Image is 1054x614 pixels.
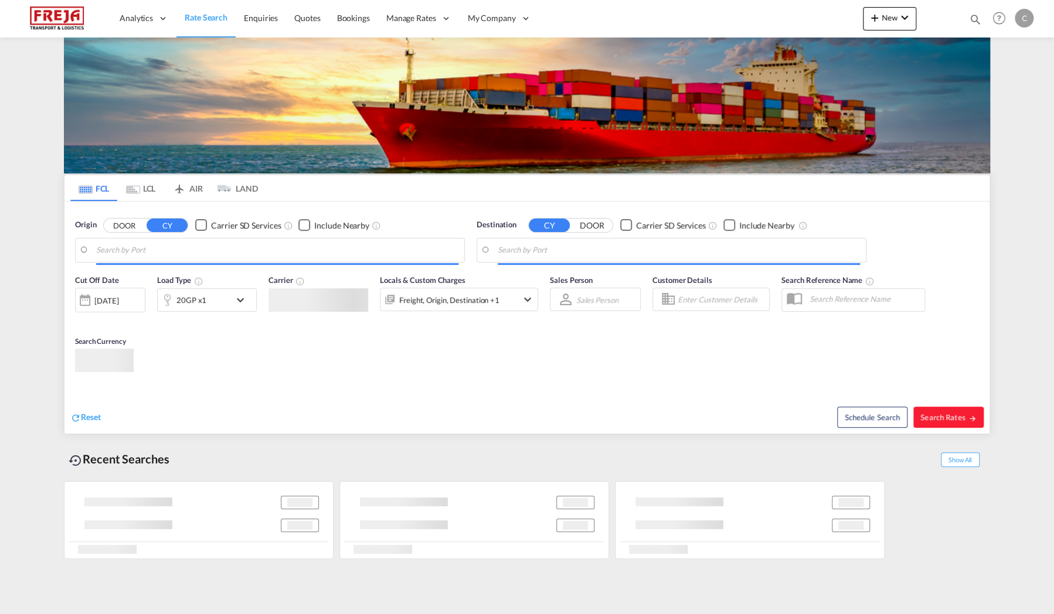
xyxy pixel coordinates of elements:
md-datepicker: Select [75,311,84,327]
button: icon-plus 400-fgNewicon-chevron-down [863,7,916,30]
md-icon: icon-refresh [70,412,81,423]
span: Search Reference Name [781,275,875,285]
div: 20GP x1 [176,292,206,308]
span: Cut Off Date [75,275,119,285]
md-tab-item: FCL [70,175,117,201]
span: Manage Rates [386,12,436,24]
div: Carrier SD Services [636,220,706,231]
div: Include Nearby [314,220,369,231]
span: Rate Search [185,12,227,22]
div: 20GP x1icon-chevron-down [157,288,257,312]
md-checkbox: Checkbox No Ink [195,219,281,231]
span: Search Currency [75,337,126,346]
md-icon: icon-plus 400-fg [868,11,882,25]
md-tab-item: LCL [117,175,164,201]
span: Search Rates [920,412,977,422]
img: 586607c025bf11f083711d99603023e7.png [18,5,97,32]
md-checkbox: Checkbox No Ink [298,219,369,231]
md-icon: icon-chevron-down [897,11,912,25]
div: [DATE] [75,288,145,312]
md-icon: Unchecked: Search for CY (Container Yard) services for all selected carriers.Checked : Search for... [708,221,718,230]
div: [DATE] [94,295,118,306]
div: Help [989,8,1015,29]
md-select: Sales Person [575,291,620,308]
span: Help [989,8,1009,28]
md-icon: icon-information-outline [194,277,203,286]
span: Destination [477,219,516,231]
span: Analytics [120,12,153,24]
img: LCL+%26+FCL+BACKGROUND.png [64,37,990,173]
button: Note: By default Schedule search will only considerorigin ports, destination ports and cut off da... [837,407,907,428]
md-pagination-wrapper: Use the left and right arrow keys to navigate between tabs [70,175,258,201]
span: Bookings [337,13,370,23]
span: Sales Person [550,275,593,285]
span: Origin [75,219,96,231]
span: Enquiries [244,13,278,23]
md-icon: The selected Trucker/Carrierwill be displayed in the rate results If the rates are from another f... [295,277,305,286]
div: Freight Origin Destination Factory Stuffing [399,292,499,308]
md-icon: Unchecked: Ignores neighbouring ports when fetching rates.Checked : Includes neighbouring ports w... [372,221,381,230]
div: Freight Origin Destination Factory Stuffingicon-chevron-down [380,288,538,311]
md-icon: Unchecked: Search for CY (Container Yard) services for all selected carriers.Checked : Search for... [283,221,293,230]
span: Show All [941,452,980,467]
div: icon-magnify [969,13,982,30]
md-checkbox: Checkbox No Ink [723,219,794,231]
md-icon: icon-backup-restore [69,453,83,468]
div: Recent Searches [64,446,174,472]
span: Carrier [268,275,305,285]
span: My Company [468,12,516,24]
span: Reset [81,412,101,422]
button: CY [147,219,188,232]
div: Include Nearby [739,220,794,231]
md-icon: Unchecked: Ignores neighbouring ports when fetching rates.Checked : Includes neighbouring ports w... [798,221,807,230]
button: CY [529,219,570,232]
span: Quotes [294,13,320,23]
md-tab-item: LAND [211,175,258,201]
input: Search by Port [498,241,860,259]
md-icon: icon-airplane [172,182,186,190]
div: Origin DOOR CY Checkbox No InkUnchecked: Search for CY (Container Yard) services for all selected... [64,202,990,434]
div: icon-refreshReset [70,411,101,424]
span: New [868,13,912,22]
div: Carrier SD Services [211,220,281,231]
md-icon: icon-chevron-down [233,293,253,307]
span: Customer Details [652,275,712,285]
md-icon: icon-arrow-right [968,414,977,422]
span: Locals & Custom Charges [380,275,465,285]
button: Search Ratesicon-arrow-right [913,407,984,428]
span: Load Type [157,275,203,285]
button: DOOR [572,219,613,232]
md-icon: icon-magnify [969,13,982,26]
div: C [1015,9,1033,28]
md-icon: icon-chevron-down [521,292,535,306]
md-tab-item: AIR [164,175,211,201]
button: DOOR [104,219,145,232]
md-icon: Your search will be saved by the below given name [865,277,875,286]
input: Search by Port [96,241,458,259]
md-checkbox: Checkbox No Ink [620,219,706,231]
input: Enter Customer Details [678,291,766,308]
input: Search Reference Name [804,290,924,308]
